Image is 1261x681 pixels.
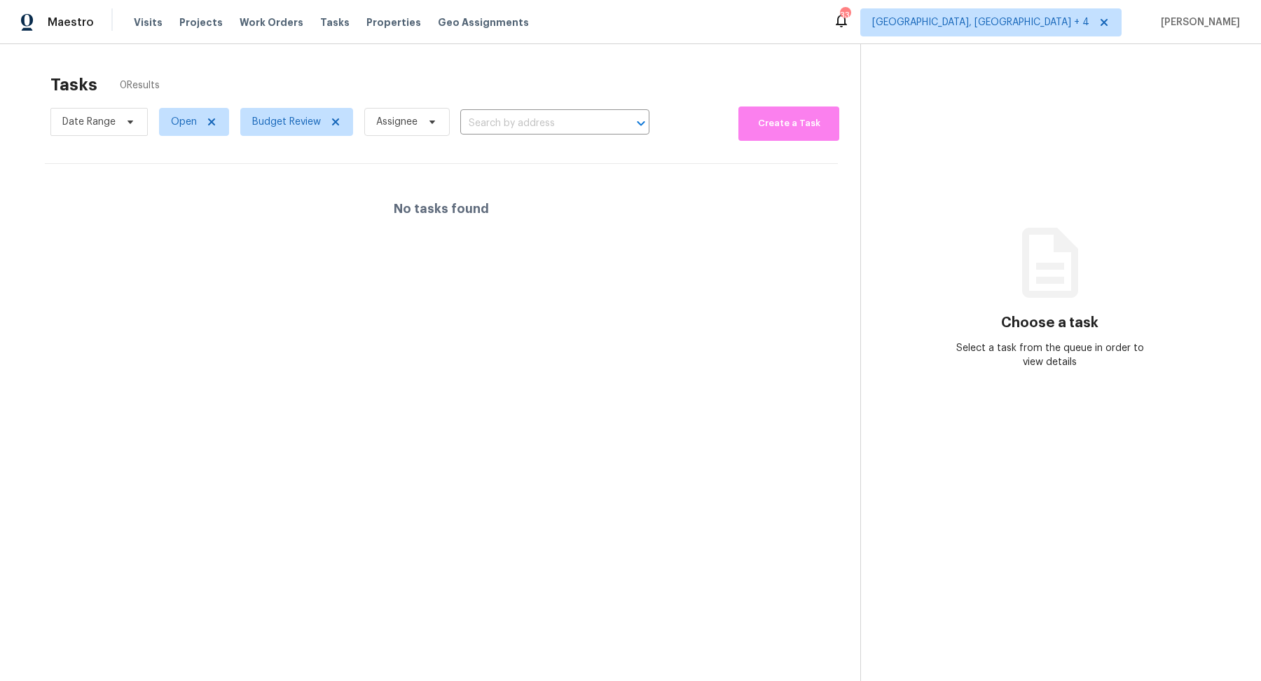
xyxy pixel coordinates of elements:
button: Create a Task [738,106,839,141]
span: Budget Review [252,115,321,129]
button: Open [631,113,651,133]
span: Tasks [320,18,350,27]
span: Visits [134,15,163,29]
h3: Choose a task [1001,316,1098,330]
span: Work Orders [240,15,303,29]
span: [GEOGRAPHIC_DATA], [GEOGRAPHIC_DATA] + 4 [872,15,1089,29]
h4: No tasks found [394,202,489,216]
span: Projects [179,15,223,29]
span: 0 Results [120,78,160,92]
input: Search by address [460,113,610,135]
span: Maestro [48,15,94,29]
span: Create a Task [745,116,832,132]
span: Properties [366,15,421,29]
span: Geo Assignments [438,15,529,29]
span: Date Range [62,115,116,129]
div: Select a task from the queue in order to view details [956,341,1145,369]
span: [PERSON_NAME] [1155,15,1240,29]
span: Assignee [376,115,418,129]
span: Open [171,115,197,129]
h2: Tasks [50,78,97,92]
div: 33 [840,8,850,22]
